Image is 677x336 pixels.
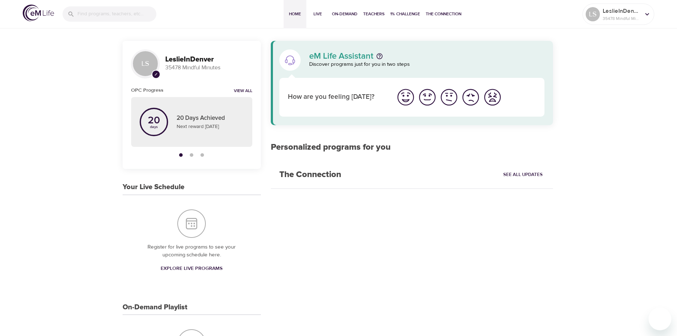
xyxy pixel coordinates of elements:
h2: The Connection [271,161,350,188]
h6: OPC Progress [131,86,163,94]
p: eM Life Assistant [309,52,374,60]
h3: LeslieInDenver [165,55,252,64]
span: Live [309,10,326,18]
img: ok [439,87,459,107]
div: LS [131,49,160,78]
img: bad [461,87,480,107]
h3: Your Live Schedule [123,183,184,191]
p: 35478 Mindful Minutes [603,15,640,22]
span: On-Demand [332,10,358,18]
p: days [148,126,160,128]
a: Explore Live Programs [158,262,225,275]
img: worst [483,87,502,107]
p: Discover programs just for you in two steps [309,60,545,69]
span: Explore Live Programs [161,264,222,273]
img: Your Live Schedule [177,209,206,238]
span: 1% Challenge [390,10,420,18]
a: View all notifications [234,88,252,94]
p: 20 [148,116,160,126]
h2: Personalized programs for you [271,142,553,153]
button: I'm feeling worst [482,86,503,108]
input: Find programs, teachers, etc... [77,6,156,22]
p: Next reward [DATE] [177,123,244,130]
span: See All Updates [503,171,543,179]
p: Register for live programs to see your upcoming schedule here. [137,243,247,259]
p: How are you feeling [DATE]? [288,92,386,102]
img: great [396,87,415,107]
img: logo [23,5,54,21]
h3: On-Demand Playlist [123,303,187,311]
button: I'm feeling great [395,86,417,108]
img: good [418,87,437,107]
p: 20 Days Achieved [177,114,244,123]
img: eM Life Assistant [284,54,296,66]
button: I'm feeling bad [460,86,482,108]
a: See All Updates [501,169,544,180]
p: 35478 Mindful Minutes [165,64,252,72]
span: Teachers [363,10,385,18]
span: Home [286,10,303,18]
button: I'm feeling good [417,86,438,108]
p: LeslieInDenver [603,7,640,15]
iframe: Button to launch messaging window [649,308,671,330]
div: LS [586,7,600,21]
button: I'm feeling ok [438,86,460,108]
span: The Connection [426,10,461,18]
